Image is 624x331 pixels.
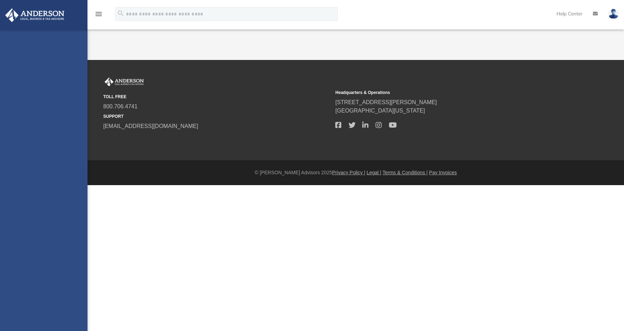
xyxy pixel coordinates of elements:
a: 800.706.4741 [103,103,138,109]
a: [STREET_ADDRESS][PERSON_NAME] [335,99,437,105]
i: menu [94,10,103,18]
a: Legal | [367,170,381,175]
a: Pay Invoices [429,170,457,175]
a: Terms & Conditions | [383,170,428,175]
a: Privacy Policy | [332,170,365,175]
a: [GEOGRAPHIC_DATA][US_STATE] [335,108,425,114]
a: [EMAIL_ADDRESS][DOMAIN_NAME] [103,123,198,129]
div: © [PERSON_NAME] Advisors 2025 [87,169,624,176]
small: TOLL FREE [103,94,330,100]
img: User Pic [608,9,619,19]
i: search [117,9,125,17]
small: Headquarters & Operations [335,89,562,96]
img: Anderson Advisors Platinum Portal [103,77,145,87]
img: Anderson Advisors Platinum Portal [3,8,66,22]
small: SUPPORT [103,113,330,120]
a: menu [94,13,103,18]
